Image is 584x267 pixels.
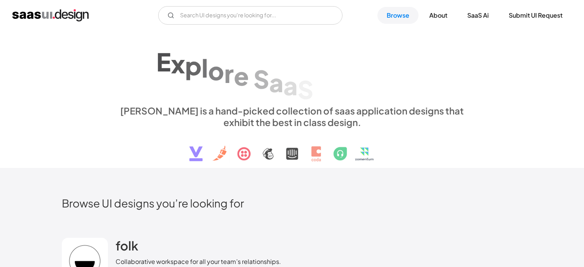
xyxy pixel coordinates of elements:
div: a [269,67,283,97]
div: Collaborative workspace for all your team’s relationships. [116,257,281,266]
a: home [12,9,89,22]
div: S [253,64,269,94]
div: r [224,58,234,88]
a: Browse [377,7,419,24]
div: x [171,49,185,78]
h1: Explore SaaS UI design patterns & interactions. [116,38,469,98]
div: E [156,47,171,76]
div: [PERSON_NAME] is a hand-picked collection of saas application designs that exhibit the best in cl... [116,105,469,128]
div: o [208,55,224,85]
div: S [298,74,313,104]
h2: folk [116,238,138,253]
input: Search UI designs you're looking for... [158,6,342,25]
a: About [420,7,457,24]
div: a [283,71,298,100]
div: l [202,53,208,83]
a: folk [116,238,138,257]
h2: Browse UI designs you’re looking for [62,196,523,210]
img: text, icon, saas logo [176,128,409,168]
div: e [234,61,249,91]
form: Email Form [158,6,342,25]
a: SaaS Ai [458,7,498,24]
a: Submit UI Request [500,7,572,24]
div: p [185,51,202,80]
